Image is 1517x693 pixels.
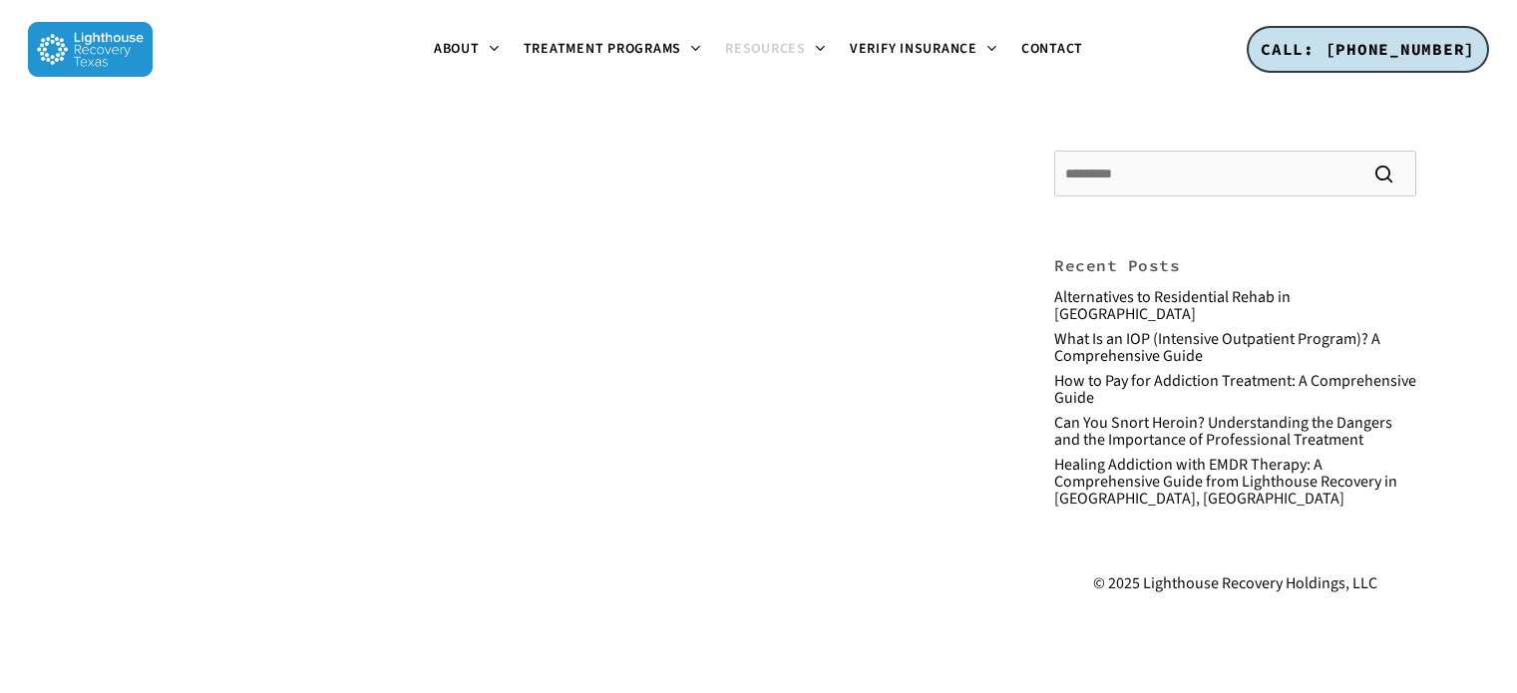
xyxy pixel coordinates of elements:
[28,22,153,77] img: Lighthouse Recovery Texas
[1054,571,1416,597] p: © 2025 Lighthouse Recovery Holdings, LLC
[1054,373,1416,407] a: How to Pay for Addiction Treatment: A Comprehensive Guide
[1054,331,1416,365] a: What Is an IOP (Intensive Outpatient Program)? A Comprehensive Guide
[1054,256,1416,274] h4: Recent Posts
[512,42,714,58] a: Treatment Programs
[1054,457,1416,508] a: Healing Addiction with EMDR Therapy: A Comprehensive Guide from Lighthouse Recovery in [GEOGRAPHI...
[1247,26,1489,74] a: CALL: [PHONE_NUMBER]
[1021,39,1083,59] span: Contact
[1009,42,1095,57] a: Contact
[725,39,806,59] span: Resources
[422,42,512,58] a: About
[1054,415,1416,449] a: Can You Snort Heroin? Understanding the Dangers and the Importance of Professional Treatment
[850,39,977,59] span: Verify Insurance
[434,39,480,59] span: About
[524,39,682,59] span: Treatment Programs
[713,42,838,58] a: Resources
[1261,39,1475,59] span: CALL: [PHONE_NUMBER]
[1054,289,1416,323] a: Alternatives to Residential Rehab in [GEOGRAPHIC_DATA]
[838,42,1009,58] a: Verify Insurance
